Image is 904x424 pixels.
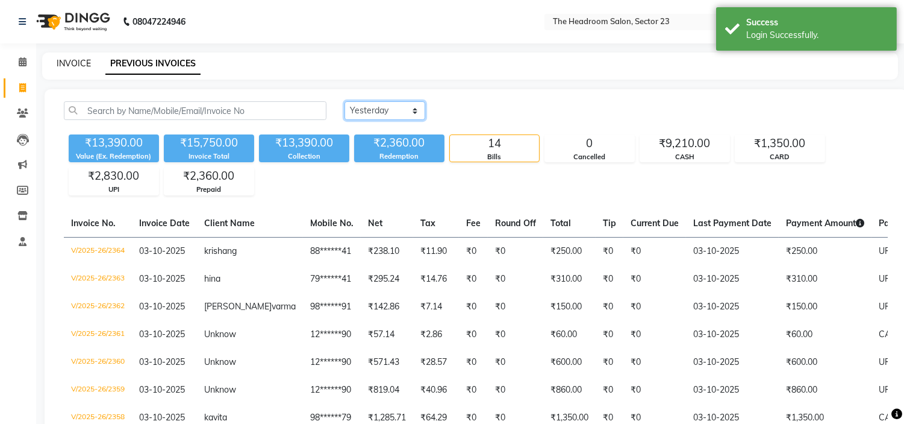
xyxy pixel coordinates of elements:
td: ₹0 [596,265,623,293]
span: Mobile No. [310,218,354,229]
td: ₹0 [459,321,488,349]
div: Collection [259,151,349,162]
td: ₹860.00 [543,376,596,404]
span: krishang [204,245,237,256]
td: V/2025-26/2362 [64,293,132,321]
td: ₹0 [623,349,686,376]
span: Unknow [204,356,236,367]
td: 03-10-2025 [686,349,779,376]
b: 08047224946 [132,5,185,39]
span: Unknow [204,329,236,340]
td: ₹0 [459,376,488,404]
span: 03-10-2025 [139,301,185,312]
td: V/2025-26/2364 [64,237,132,265]
td: ₹0 [459,293,488,321]
td: ₹250.00 [543,237,596,265]
span: Total [550,218,571,229]
td: ₹7.14 [413,293,459,321]
td: V/2025-26/2359 [64,376,132,404]
a: INVOICE [57,58,91,69]
span: UPI [879,273,893,284]
span: Round Off [495,218,536,229]
span: Payment Amount [786,218,864,229]
div: Prepaid [164,185,254,195]
td: ₹250.00 [779,237,871,265]
td: ₹0 [596,293,623,321]
span: Invoice No. [71,218,116,229]
td: ₹0 [488,293,543,321]
span: Current Due [631,218,679,229]
div: ₹1,350.00 [735,135,825,152]
td: ₹0 [596,376,623,404]
td: 03-10-2025 [686,265,779,293]
div: Login Successfully. [746,29,888,42]
div: ₹2,360.00 [354,134,444,151]
span: CARD [879,412,903,423]
td: V/2025-26/2361 [64,321,132,349]
td: ₹295.24 [361,265,413,293]
td: ₹57.14 [361,321,413,349]
div: Value (Ex. Redemption) [69,151,159,162]
span: Invoice Date [139,218,190,229]
td: 03-10-2025 [686,293,779,321]
td: ₹0 [459,349,488,376]
span: Client Name [204,218,255,229]
td: ₹0 [488,349,543,376]
span: Tax [420,218,435,229]
span: 03-10-2025 [139,273,185,284]
div: 0 [545,135,634,152]
td: ₹0 [488,237,543,265]
td: ₹150.00 [543,293,596,321]
td: ₹28.57 [413,349,459,376]
div: ₹2,360.00 [164,168,254,185]
span: 03-10-2025 [139,412,185,423]
div: ₹9,210.00 [640,135,729,152]
span: kavita [204,412,227,423]
div: CASH [640,152,729,162]
div: Redemption [354,151,444,162]
div: Invoice Total [164,151,254,162]
span: 03-10-2025 [139,245,185,256]
td: ₹0 [596,237,623,265]
td: ₹60.00 [543,321,596,349]
td: ₹0 [596,321,623,349]
td: ₹0 [623,265,686,293]
td: ₹0 [488,321,543,349]
td: ₹0 [623,293,686,321]
span: UPI [879,356,893,367]
div: Success [746,16,888,29]
span: hina [204,273,220,284]
span: varma [272,301,296,312]
td: V/2025-26/2360 [64,349,132,376]
td: ₹310.00 [779,265,871,293]
span: 03-10-2025 [139,356,185,367]
td: ₹142.86 [361,293,413,321]
span: UPI [879,384,893,395]
span: Last Payment Date [693,218,772,229]
span: Tip [603,218,616,229]
td: ₹0 [623,321,686,349]
span: [PERSON_NAME] [204,301,272,312]
td: ₹0 [488,265,543,293]
div: UPI [69,185,158,195]
img: logo [31,5,113,39]
span: Net [368,218,382,229]
input: Search by Name/Mobile/Email/Invoice No [64,101,326,120]
td: ₹0 [459,237,488,265]
td: ₹571.43 [361,349,413,376]
td: ₹14.76 [413,265,459,293]
div: CARD [735,152,825,162]
a: PREVIOUS INVOICES [105,53,201,75]
td: 03-10-2025 [686,321,779,349]
td: ₹60.00 [779,321,871,349]
td: ₹238.10 [361,237,413,265]
div: ₹13,390.00 [69,134,159,151]
td: ₹0 [459,265,488,293]
span: Unknow [204,384,236,395]
td: ₹310.00 [543,265,596,293]
td: ₹11.90 [413,237,459,265]
td: ₹0 [596,349,623,376]
div: ₹2,830.00 [69,168,158,185]
td: ₹40.96 [413,376,459,404]
div: ₹15,750.00 [164,134,254,151]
